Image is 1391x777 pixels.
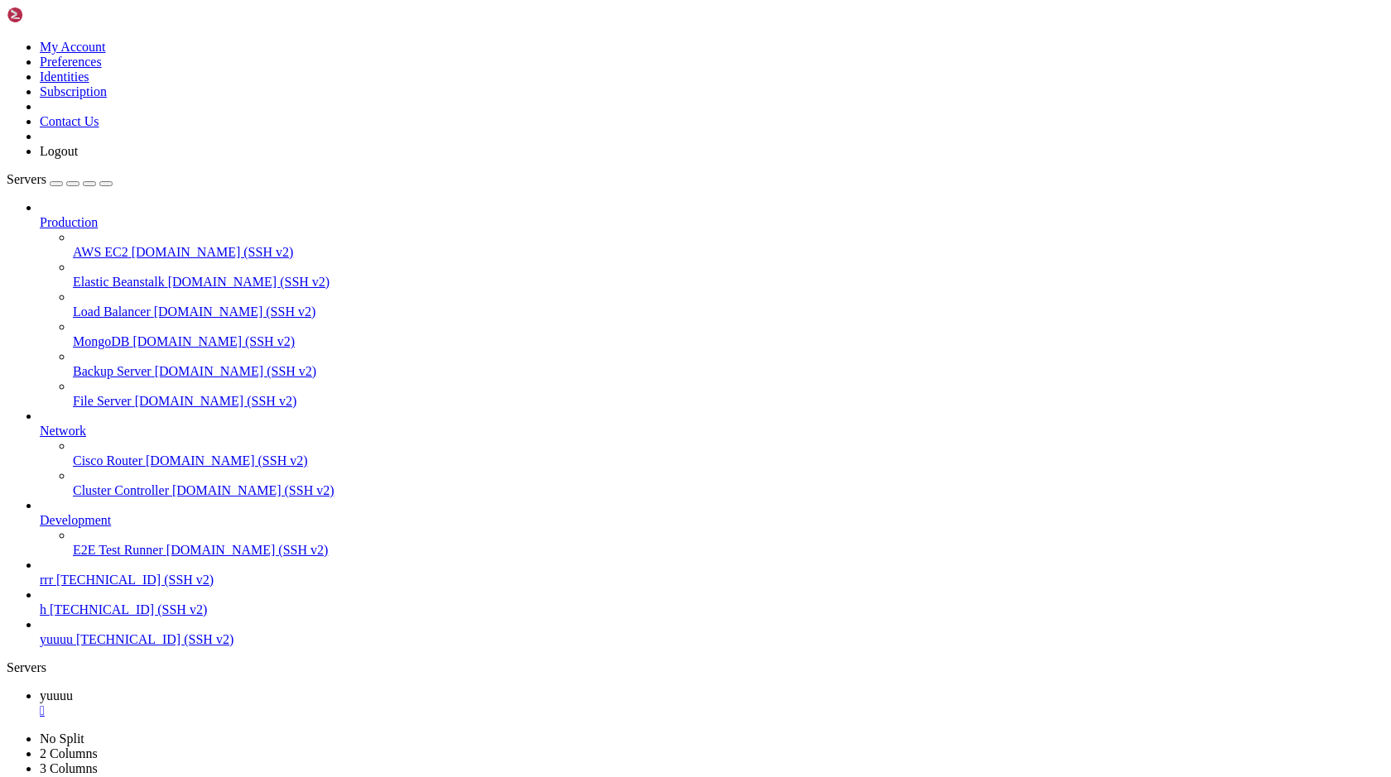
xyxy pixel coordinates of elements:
[73,453,142,468] span: Cisco Router
[40,424,86,438] span: Network
[40,84,107,98] a: Subscription
[73,305,1384,319] a: Load Balancer [DOMAIN_NAME] (SSH v2)
[7,660,1384,675] div: Servers
[40,746,98,760] a: 2 Columns
[40,558,1384,588] li: rrr [TECHNICAL_ID] (SSH v2)
[166,543,329,557] span: [DOMAIN_NAME] (SSH v2)
[40,215,98,229] span: Production
[73,334,129,348] span: MongoDB
[40,588,1384,617] li: h [TECHNICAL_ID] (SSH v2)
[56,573,214,587] span: [TECHNICAL_ID] (SSH v2)
[40,513,111,527] span: Development
[132,245,294,259] span: [DOMAIN_NAME] (SSH v2)
[73,290,1384,319] li: Load Balancer [DOMAIN_NAME] (SSH v2)
[40,573,53,587] span: rrr
[172,483,335,497] span: [DOMAIN_NAME] (SSH v2)
[73,305,151,319] span: Load Balancer
[73,334,1384,349] a: MongoDB [DOMAIN_NAME] (SSH v2)
[40,688,73,703] span: yuuuu
[73,245,128,259] span: AWS EC2
[40,498,1384,558] li: Development
[168,275,330,289] span: [DOMAIN_NAME] (SSH v2)
[40,200,1384,409] li: Production
[155,364,317,378] span: [DOMAIN_NAME] (SSH v2)
[73,319,1384,349] li: MongoDB [DOMAIN_NAME] (SSH v2)
[73,483,1384,498] a: Cluster Controller [DOMAIN_NAME] (SSH v2)
[73,468,1384,498] li: Cluster Controller [DOMAIN_NAME] (SSH v2)
[73,439,1384,468] li: Cisco Router [DOMAIN_NAME] (SSH v2)
[7,7,1177,26] x-row: Connecting [TECHNICAL_ID]...
[73,230,1384,260] li: AWS EC2 [DOMAIN_NAME] (SSH v2)
[76,632,233,646] span: [TECHNICAL_ID] (SSH v2)
[7,172,113,186] a: Servers
[40,688,1384,718] a: yuuuu
[73,394,1384,409] a: File Server [DOMAIN_NAME] (SSH v2)
[7,26,16,45] div: (0, 1)
[40,703,1384,718] a: 
[135,394,297,408] span: [DOMAIN_NAME] (SSH v2)
[40,573,1384,588] a: rrr [TECHNICAL_ID] (SSH v2)
[7,7,102,23] img: Shellngn
[73,349,1384,379] li: Backup Server [DOMAIN_NAME] (SSH v2)
[73,245,1384,260] a: AWS EC2 [DOMAIN_NAME] (SSH v2)
[40,513,1384,528] a: Development
[73,364,1384,379] a: Backup Server [DOMAIN_NAME] (SSH v2)
[73,543,1384,558] a: E2E Test Runner [DOMAIN_NAME] (SSH v2)
[40,70,89,84] a: Identities
[73,260,1384,290] li: Elastic Beanstalk [DOMAIN_NAME] (SSH v2)
[73,543,163,557] span: E2E Test Runner
[73,379,1384,409] li: File Server [DOMAIN_NAME] (SSH v2)
[40,144,78,158] a: Logout
[73,483,169,497] span: Cluster Controller
[40,215,1384,230] a: Production
[40,617,1384,647] li: yuuuu [TECHNICAL_ID] (SSH v2)
[73,275,1384,290] a: Elastic Beanstalk [DOMAIN_NAME] (SSH v2)
[40,632,1384,647] a: yuuuu [TECHNICAL_ID] (SSH v2)
[7,172,46,186] span: Servers
[73,394,132,408] span: File Server
[40,602,1384,617] a: h [TECHNICAL_ID] (SSH v2)
[73,453,1384,468] a: Cisco Router [DOMAIN_NAME] (SSH v2)
[40,424,1384,439] a: Network
[40,602,46,616] span: h
[40,114,99,128] a: Contact Us
[154,305,316,319] span: [DOMAIN_NAME] (SSH v2)
[40,409,1384,498] li: Network
[40,761,98,775] a: 3 Columns
[40,40,106,54] a: My Account
[73,364,152,378] span: Backup Server
[40,731,84,746] a: No Split
[146,453,308,468] span: [DOMAIN_NAME] (SSH v2)
[40,55,102,69] a: Preferences
[50,602,207,616] span: [TECHNICAL_ID] (SSH v2)
[73,275,165,289] span: Elastic Beanstalk
[132,334,295,348] span: [DOMAIN_NAME] (SSH v2)
[73,528,1384,558] li: E2E Test Runner [DOMAIN_NAME] (SSH v2)
[40,632,73,646] span: yuuuu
